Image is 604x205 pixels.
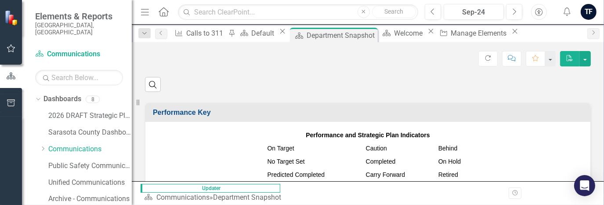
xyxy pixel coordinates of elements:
[144,193,285,203] div: »
[359,158,366,165] img: Green%20Checkbox%20%20v2.png
[35,11,123,22] span: Elements & Reports
[43,94,81,104] a: Dashboards
[431,145,438,152] img: MeasureBehind.png
[366,145,387,152] span: Caution
[366,158,396,165] span: Completed
[359,145,366,152] img: MeasureCaution.png
[213,193,281,201] div: Department Snapshot
[35,49,123,59] a: Communications
[438,145,458,152] span: Behind
[431,158,438,165] img: MeasureSuspended.png
[438,171,458,178] span: Retired
[4,10,20,26] img: ClearPoint Strategy
[48,178,132,188] a: Unified Communications
[384,8,403,15] span: Search
[451,28,509,39] div: Manage Elements
[431,172,438,179] img: Sarasota%20Hourglass%20v2.png
[35,22,123,36] small: [GEOGRAPHIC_DATA], [GEOGRAPHIC_DATA]
[394,28,425,39] div: Welcome
[156,193,210,201] a: Communications
[574,175,595,196] div: Open Intercom Messenger
[366,171,405,178] span: Carry Forward
[35,70,123,85] input: Search Below...
[372,6,416,18] button: Search
[153,109,586,117] h3: Performance Key
[251,28,277,39] div: Default
[178,4,418,20] input: Search ClearPoint...
[48,194,132,204] a: Archive - Communications
[268,171,325,178] span: Predicted Completed
[268,145,294,152] span: On Target
[260,172,268,179] img: Sarasota%20Predicted%20Complete.png
[359,172,366,179] img: Sarasota%20Carry%20Forward.png
[380,28,425,39] a: Welcome
[260,145,268,152] img: ontarget.png
[444,4,504,20] button: Sep-24
[48,111,132,121] a: 2026 DRAFT Strategic Plan
[48,144,132,154] a: Communications
[306,132,430,139] strong: Performance and Strategic Plan Indicators
[447,7,501,18] div: Sep-24
[438,158,461,165] span: On Hold
[86,95,100,103] div: 8
[141,184,280,193] span: Updater
[237,28,277,39] a: Default
[48,161,132,171] a: Public Safety Communication
[307,30,376,41] div: Department Snapshot
[172,28,226,39] a: Calls to 311
[268,158,305,165] span: No Target Set
[48,128,132,138] a: Sarasota County Dashboard
[186,28,226,39] div: Calls to 311
[436,28,509,39] a: Manage Elements
[260,158,268,165] img: NoTargetSet.png
[581,4,597,20] button: TF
